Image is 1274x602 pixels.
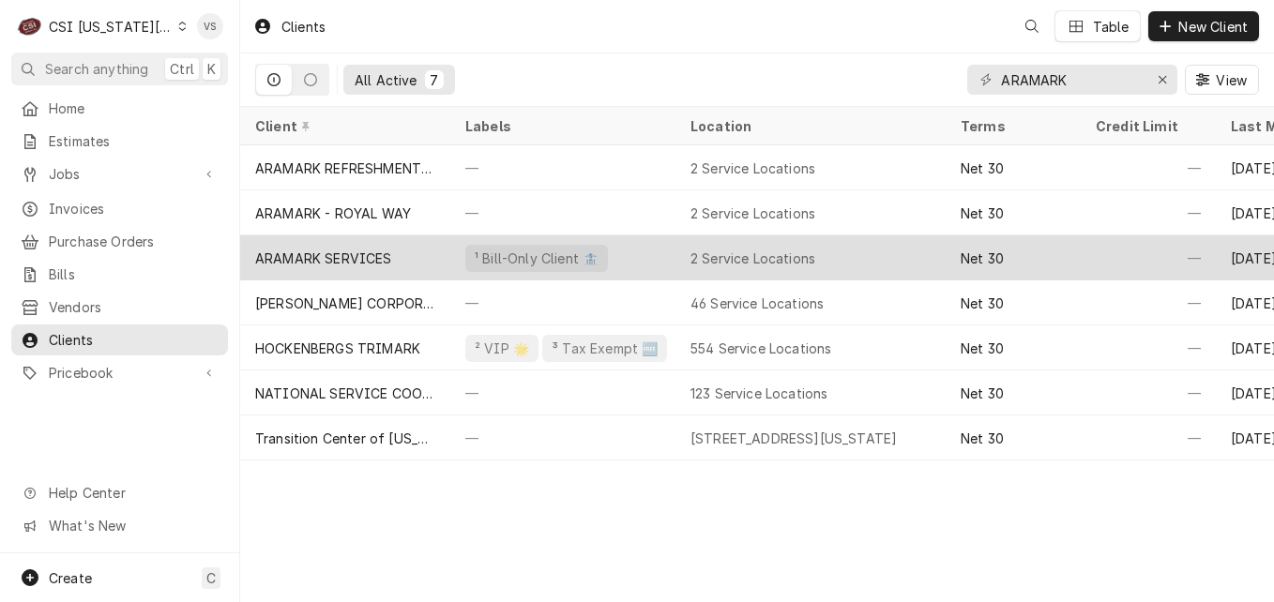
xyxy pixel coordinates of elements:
button: New Client [1148,11,1259,41]
div: 46 Service Locations [690,293,824,313]
div: 2 Service Locations [690,158,815,178]
div: 123 Service Locations [690,384,827,403]
div: Net 30 [961,158,1004,178]
div: Net 30 [961,339,1004,358]
span: Clients [49,330,219,350]
div: — [450,415,675,460]
div: — [1081,190,1216,235]
span: Pricebook [49,363,190,383]
a: Invoices [11,193,228,224]
div: Location [690,116,931,136]
a: Home [11,93,228,124]
div: — [1081,415,1216,460]
div: — [1081,325,1216,370]
div: All Active [355,70,417,90]
div: — [1081,145,1216,190]
div: HOCKENBERGS TRIMARK [255,339,420,358]
div: — [1081,280,1216,325]
div: Client [255,116,432,136]
div: C [17,13,43,39]
div: — [450,280,675,325]
a: Estimates [11,126,228,157]
div: Net 30 [961,248,1004,268]
div: Net 30 [961,293,1004,313]
a: Go to What's New [11,510,228,541]
span: Invoices [49,199,219,218]
div: CSI Kansas City's Avatar [17,13,43,39]
span: Home [49,98,219,118]
span: Help Center [49,483,217,503]
div: ARAMARK SERVICES [255,248,392,268]
a: Purchase Orders [11,226,228,257]
div: [PERSON_NAME] CORPORATION - KC [255,293,435,313]
div: ³ Tax Exempt 🆓 [550,339,660,358]
a: Vendors [11,292,228,323]
div: Net 30 [961,203,1004,223]
div: VS [197,13,223,39]
div: — [450,370,675,415]
div: — [1081,235,1216,280]
a: Bills [11,259,228,290]
a: Go to Pricebook [11,357,228,388]
div: 7 [429,70,440,90]
div: Table [1093,17,1130,37]
span: Jobs [49,164,190,184]
span: Bills [49,264,219,284]
div: CSI [US_STATE][GEOGRAPHIC_DATA] [49,17,173,37]
a: Go to Jobs [11,158,228,189]
div: ARAMARK REFRESHMENT SERVICES [255,158,435,178]
div: — [450,190,675,235]
div: Net 30 [961,429,1004,448]
div: ¹ Bill-Only Client 🏦 [473,248,600,268]
span: Purchase Orders [49,232,219,251]
a: Go to Help Center [11,477,228,508]
button: View [1185,65,1259,95]
button: Open search [1017,11,1047,41]
span: Create [49,570,92,586]
span: Vendors [49,297,219,317]
span: K [207,59,216,79]
span: C [206,568,216,588]
div: Labels [465,116,660,136]
span: What's New [49,516,217,535]
span: Estimates [49,131,219,151]
input: Keyword search [1001,65,1142,95]
span: Ctrl [170,59,194,79]
div: — [1081,370,1216,415]
span: View [1212,70,1251,90]
div: 2 Service Locations [690,248,815,268]
span: Search anything [45,59,148,79]
div: Net 30 [961,384,1004,403]
div: Credit Limit [1096,116,1197,136]
div: 554 Service Locations [690,339,831,358]
button: Search anythingCtrlK [11,53,228,85]
div: [STREET_ADDRESS][US_STATE] [690,429,897,448]
button: Erase input [1147,65,1177,95]
div: Vicky Stuesse's Avatar [197,13,223,39]
div: 2 Service Locations [690,203,815,223]
div: — [450,145,675,190]
div: NATIONAL SERVICE COOPERATIVE [255,384,435,403]
div: ARAMARK - ROYAL WAY [255,203,411,223]
span: New Client [1175,17,1251,37]
a: Clients [11,324,228,355]
div: Transition Center of [US_STATE][GEOGRAPHIC_DATA]-[GEOGRAPHIC_DATA] [255,429,435,448]
div: ² VIP 🌟 [473,339,531,358]
div: Terms [961,116,1062,136]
